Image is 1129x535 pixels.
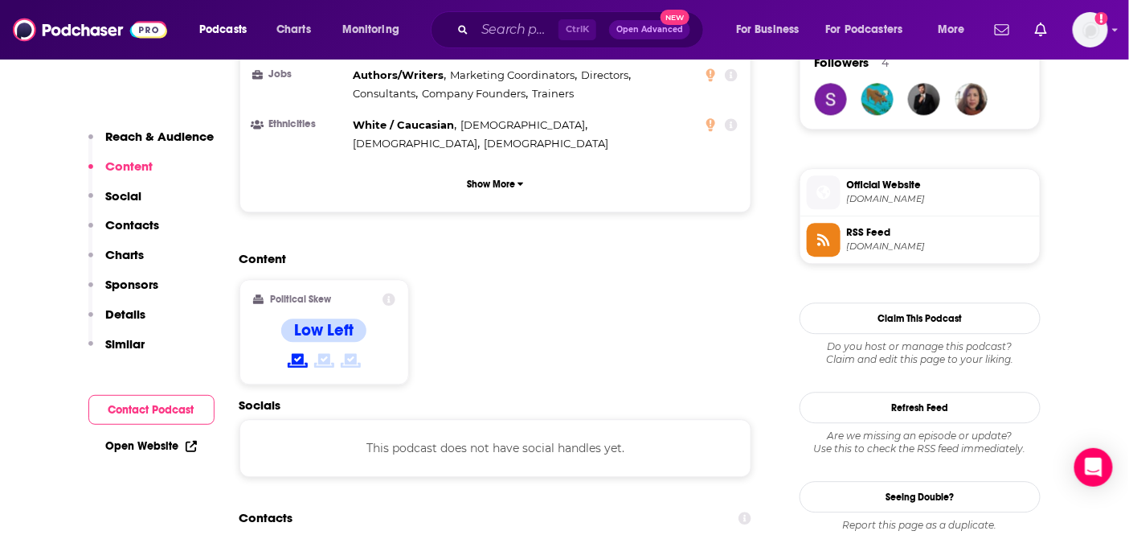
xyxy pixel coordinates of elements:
span: New [661,10,689,25]
p: Social [106,188,142,204]
button: Show More [253,169,738,199]
button: open menu [816,17,927,43]
div: Search podcasts, credits, & more... [446,11,719,48]
button: Reach & Audience [88,129,215,158]
img: Podchaser - Follow, Share and Rate Podcasts [13,14,167,45]
h2: Political Skew [270,294,331,305]
div: 4 [882,56,890,70]
h4: Low Left [294,320,354,340]
span: For Business [736,19,800,41]
span: RSS Feed [847,225,1033,240]
span: , [460,116,587,134]
div: Open Intercom Messenger [1074,448,1113,487]
span: Directors [581,68,628,81]
button: open menu [188,17,268,43]
button: Content [88,158,153,188]
button: open menu [927,17,985,43]
h2: Content [239,251,739,266]
span: For Podcasters [826,19,903,41]
button: open menu [725,17,820,43]
button: Contact Podcast [88,395,215,425]
button: Claim This Podcast [800,302,1041,334]
img: dianedkj [861,83,894,115]
button: Social [88,188,142,218]
span: Authors/Writers [354,68,444,81]
span: , [354,116,457,134]
img: cheryl.diakun [955,83,988,115]
span: Open Advanced [616,26,683,34]
p: Contacts [106,217,160,233]
button: Refresh Feed [800,392,1041,423]
span: feeds.megaphone.fm [847,241,1033,253]
button: Open AdvancedNew [609,20,690,39]
span: , [422,84,528,103]
p: Details [106,307,146,322]
span: , [354,66,447,84]
a: Show notifications dropdown [1029,16,1053,43]
p: Charts [106,247,145,262]
div: Report this page as a duplicate. [800,519,1041,532]
span: Marketing Coordinators [450,68,575,81]
div: Claim and edit this page to your liking. [800,340,1041,366]
p: Show More [467,179,515,190]
span: Monitoring [342,19,399,41]
a: Open Website [106,439,197,453]
span: White / Caucasian [354,118,455,131]
span: Ctrl K [558,19,596,40]
a: Show notifications dropdown [988,16,1016,43]
input: Search podcasts, credits, & more... [475,17,558,43]
span: , [450,66,577,84]
span: Logged in as ABolliger [1073,12,1108,47]
img: User Profile [1073,12,1108,47]
span: More [938,19,965,41]
button: Charts [88,247,145,277]
h2: Contacts [239,503,293,533]
button: Similar [88,336,145,366]
img: SydneyJMauro [815,83,847,115]
p: Reach & Audience [106,129,215,144]
span: Company Founders [422,87,526,100]
img: JohirMia [908,83,940,115]
span: fastcompany.com [847,193,1033,205]
span: Official Website [847,178,1033,192]
div: This podcast does not have social handles yet. [239,419,752,477]
a: RSS Feed[DOMAIN_NAME] [807,223,1033,257]
span: Followers [815,55,869,70]
span: Charts [276,19,311,41]
p: Sponsors [106,277,159,292]
span: , [581,66,631,84]
a: Charts [266,17,321,43]
span: Consultants [354,87,416,100]
p: Content [106,158,153,174]
button: Sponsors [88,277,159,307]
span: [DEMOGRAPHIC_DATA] [460,118,585,131]
button: Show profile menu [1073,12,1108,47]
span: Do you host or manage this podcast? [800,340,1041,353]
a: Seeing Double? [800,481,1041,512]
h3: Ethnicities [253,119,347,130]
button: Contacts [88,217,160,247]
span: Trainers [532,87,574,100]
a: Official Website[DOMAIN_NAME] [807,175,1033,209]
button: open menu [331,17,420,43]
span: , [354,84,419,103]
span: [DEMOGRAPHIC_DATA] [484,137,608,150]
button: Details [88,307,146,336]
span: [DEMOGRAPHIC_DATA] [354,137,478,150]
p: Similar [106,336,145,352]
span: Podcasts [199,19,247,41]
h2: Socials [239,397,752,413]
h3: Jobs [253,69,347,80]
div: Are we missing an episode or update? Use this to check the RSS feed immediately. [800,430,1041,455]
svg: Add a profile image [1095,12,1108,25]
span: , [354,134,481,153]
